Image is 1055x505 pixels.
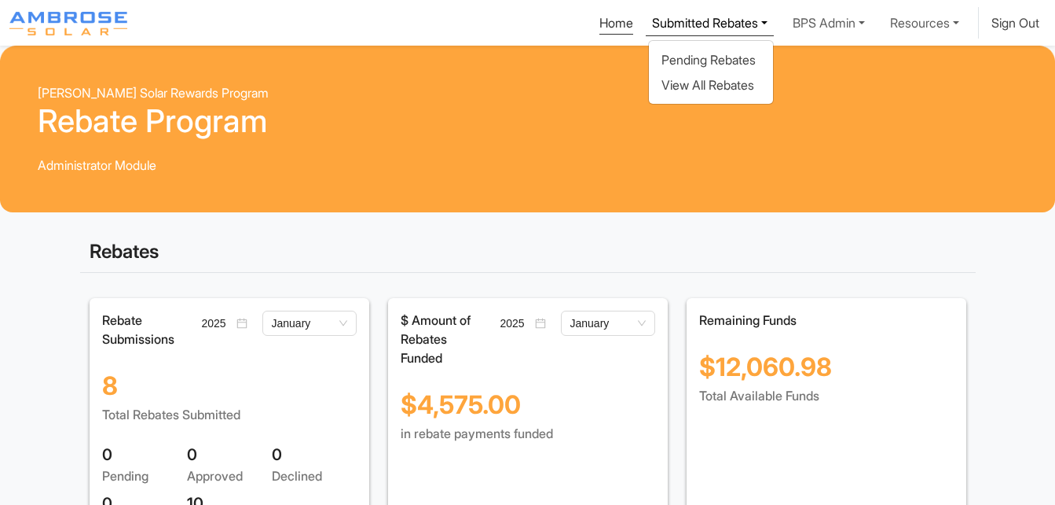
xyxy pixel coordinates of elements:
div: $ Amount of Rebates Funded [391,311,482,367]
div: Total Rebates Submitted [102,405,357,424]
div: Total Available Funds [699,386,954,405]
div: $4,575.00 [401,367,655,424]
a: Resources [884,7,965,39]
a: BPS Admin [786,7,871,39]
a: Home [599,15,633,35]
a: Submitted Rebates [646,7,774,36]
a: View All Rebates [661,76,760,94]
div: Rebate Submissions [93,311,184,348]
input: Select year [202,315,233,332]
a: Pending Rebates [661,50,760,69]
div: Submitted Rebates [648,40,774,105]
div: 0 [102,443,187,466]
div: in rebate payments funded [401,424,655,443]
div: Rebates [80,231,976,273]
span: January [570,311,646,335]
a: Sign Out [991,15,1039,31]
div: Remaining Funds [699,311,954,330]
div: [PERSON_NAME] Solar Rewards Program [38,83,1017,102]
div: Approved [187,466,272,485]
div: 0 [187,443,272,466]
div: Declined [272,466,357,485]
div: 8 [102,348,357,405]
div: $12,060.98 [699,330,954,386]
div: 0 [272,443,357,466]
div: Administrator Module [38,156,1017,175]
img: Program logo [9,12,127,35]
div: Pending [102,466,187,485]
input: Select year [500,315,532,332]
span: January [272,311,347,335]
h1: Rebate Program [38,102,1017,140]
